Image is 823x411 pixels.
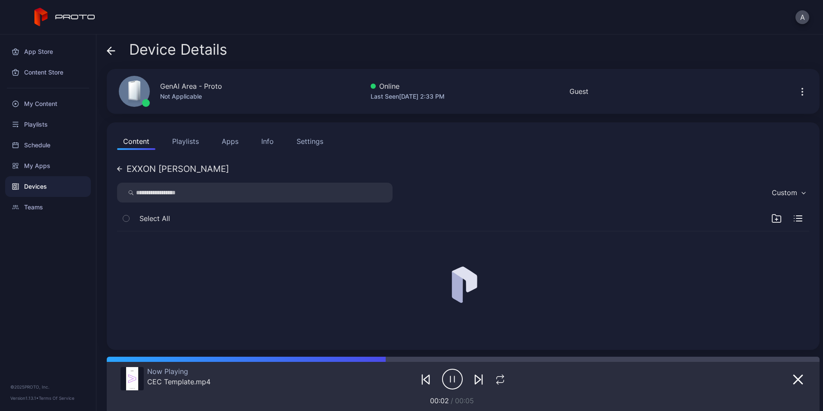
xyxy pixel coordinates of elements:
a: My Apps [5,156,91,176]
button: Info [255,133,280,150]
a: Schedule [5,135,91,156]
button: Content [117,133,155,150]
div: © 2025 PROTO, Inc. [10,383,86,390]
span: 00:05 [455,396,474,405]
button: Apps [216,133,244,150]
a: Devices [5,176,91,197]
button: Custom [767,183,809,202]
a: Terms Of Service [39,395,74,401]
span: Select All [139,213,170,224]
a: App Store [5,41,91,62]
div: Not Applicable [160,91,222,102]
div: Last Seen [DATE] 2:33 PM [371,91,445,102]
div: Custom [772,188,797,197]
span: / [451,396,453,405]
div: Info [261,136,274,146]
a: Content Store [5,62,91,83]
div: Guest [569,86,588,97]
button: Playlists [166,133,205,150]
div: CEC Template.mp4 [147,377,210,386]
button: Settings [291,133,329,150]
div: Online [371,81,445,91]
span: 00:02 [430,396,449,405]
button: A [795,10,809,24]
div: GenAI Area - Proto [160,81,222,91]
span: Version 1.13.1 • [10,395,39,401]
div: Now Playing [147,367,210,376]
div: Settings [297,136,323,146]
div: EXXON [PERSON_NAME] [127,165,229,173]
a: Teams [5,197,91,218]
a: Playlists [5,114,91,135]
a: My Content [5,93,91,114]
span: Device Details [129,41,227,58]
